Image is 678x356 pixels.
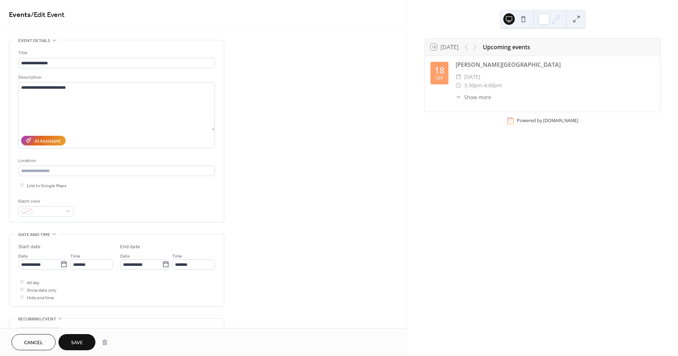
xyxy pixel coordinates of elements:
[482,81,484,90] span: -
[70,252,80,260] span: Time
[456,93,461,101] div: ​
[18,157,213,165] div: Location
[435,76,443,81] div: Sep
[172,252,182,260] span: Time
[456,81,461,90] div: ​
[27,279,39,286] span: All day
[18,231,50,239] span: Date and time
[21,136,66,145] button: AI Assistant
[484,81,502,90] span: 4:00pm
[18,252,28,260] span: Date
[456,93,491,101] button: ​Show more
[464,81,482,90] span: 3:30pm
[18,198,72,205] div: Event color
[120,243,140,251] div: End date
[120,252,130,260] span: Date
[456,73,461,81] div: ​
[464,93,491,101] span: Show more
[543,118,578,124] a: [DOMAIN_NAME]
[34,137,61,145] div: AI Assistant
[517,118,578,124] div: Powered by
[27,286,56,294] span: Show date only
[18,243,41,251] div: Start date
[434,66,444,75] div: 18
[11,334,56,350] button: Cancel
[71,339,83,347] span: Save
[18,315,56,323] span: Recurring event
[464,73,480,81] span: [DATE]
[18,37,50,45] span: Event details
[18,74,213,81] div: Description
[9,8,31,22] a: Events
[483,43,530,51] div: Upcoming events
[27,182,66,189] span: Link to Google Maps
[27,294,54,301] span: Hide end time
[31,8,65,22] span: / Edit Event
[18,49,213,57] div: Title
[24,339,43,347] span: Cancel
[58,334,95,350] button: Save
[456,60,655,69] div: [PERSON_NAME][GEOGRAPHIC_DATA]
